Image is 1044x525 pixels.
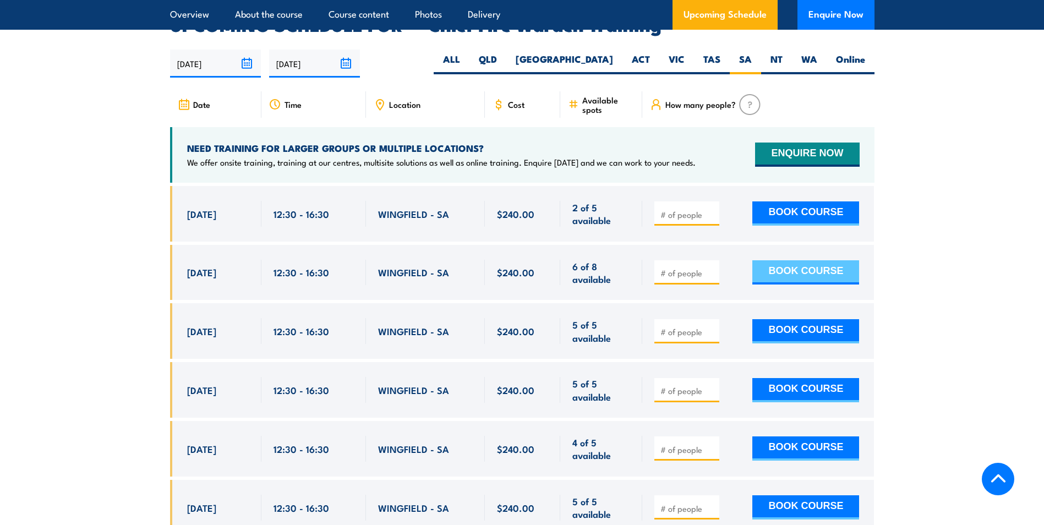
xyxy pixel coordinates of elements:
[378,266,449,278] span: WINGFIELD - SA
[187,501,216,514] span: [DATE]
[582,95,635,114] span: Available spots
[660,503,715,514] input: # of people
[497,266,534,278] span: $240.00
[187,142,696,154] h4: NEED TRAINING FOR LARGER GROUPS OR MULTIPLE LOCATIONS?
[274,266,329,278] span: 12:30 - 16:30
[274,384,329,396] span: 12:30 - 16:30
[285,100,302,109] span: Time
[274,325,329,337] span: 12:30 - 16:30
[761,53,792,74] label: NT
[752,319,859,343] button: BOOK COURSE
[193,100,210,109] span: Date
[170,50,261,78] input: From date
[660,209,715,220] input: # of people
[660,326,715,337] input: # of people
[755,143,859,167] button: ENQUIRE NOW
[660,385,715,396] input: # of people
[274,442,329,455] span: 12:30 - 16:30
[694,53,730,74] label: TAS
[274,501,329,514] span: 12:30 - 16:30
[497,384,534,396] span: $240.00
[187,384,216,396] span: [DATE]
[378,501,449,514] span: WINGFIELD - SA
[378,442,449,455] span: WINGFIELD - SA
[572,260,630,286] span: 6 of 8 available
[752,378,859,402] button: BOOK COURSE
[572,318,630,344] span: 5 of 5 available
[752,436,859,461] button: BOOK COURSE
[274,207,329,220] span: 12:30 - 16:30
[497,501,534,514] span: $240.00
[269,50,360,78] input: To date
[572,436,630,462] span: 4 of 5 available
[378,325,449,337] span: WINGFIELD - SA
[187,207,216,220] span: [DATE]
[170,17,874,32] h2: UPCOMING SCHEDULE FOR - "Chief Fire Warden Training"
[497,442,534,455] span: $240.00
[827,53,874,74] label: Online
[660,267,715,278] input: # of people
[659,53,694,74] label: VIC
[792,53,827,74] label: WA
[622,53,659,74] label: ACT
[508,100,524,109] span: Cost
[378,384,449,396] span: WINGFIELD - SA
[752,260,859,285] button: BOOK COURSE
[752,201,859,226] button: BOOK COURSE
[378,207,449,220] span: WINGFIELD - SA
[497,325,534,337] span: $240.00
[187,266,216,278] span: [DATE]
[187,442,216,455] span: [DATE]
[469,53,506,74] label: QLD
[497,207,534,220] span: $240.00
[572,201,630,227] span: 2 of 5 available
[187,325,216,337] span: [DATE]
[660,444,715,455] input: # of people
[187,157,696,168] p: We offer onsite training, training at our centres, multisite solutions as well as online training...
[434,53,469,74] label: ALL
[665,100,736,109] span: How many people?
[572,495,630,521] span: 5 of 5 available
[572,377,630,403] span: 5 of 5 available
[752,495,859,519] button: BOOK COURSE
[506,53,622,74] label: [GEOGRAPHIC_DATA]
[730,53,761,74] label: SA
[389,100,420,109] span: Location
